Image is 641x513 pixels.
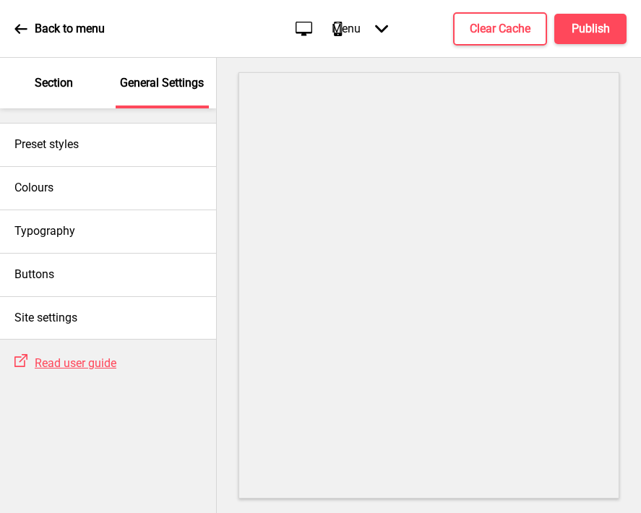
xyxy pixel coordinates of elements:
[35,21,105,37] p: Back to menu
[14,137,79,152] h4: Preset styles
[14,310,77,326] h4: Site settings
[317,7,403,50] div: Menu
[470,21,530,37] h4: Clear Cache
[120,75,204,91] p: General Settings
[554,14,627,44] button: Publish
[14,180,53,196] h4: Colours
[35,356,116,370] span: Read user guide
[27,356,116,370] a: Read user guide
[453,12,547,46] button: Clear Cache
[35,75,73,91] p: Section
[14,267,54,283] h4: Buttons
[14,9,105,48] a: Back to menu
[572,21,610,37] h4: Publish
[14,223,75,239] h4: Typography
